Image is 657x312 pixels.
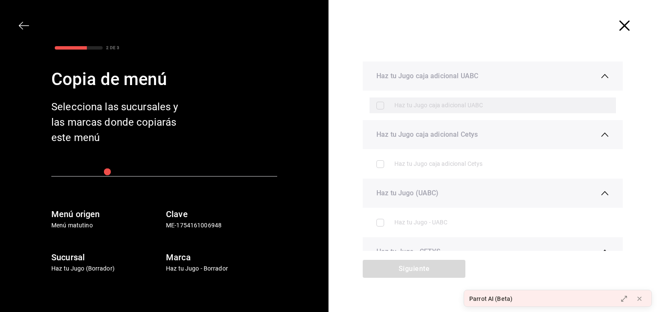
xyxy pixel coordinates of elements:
[51,207,163,221] h6: Menú origen
[51,221,163,230] p: Menú matutino
[51,67,277,92] div: Copia de menú
[166,221,277,230] p: ME-1754161006948
[51,264,163,273] p: Haz tu Jugo (Borrador)
[376,188,438,198] span: Haz tu Jugo (UABC)
[166,250,277,264] h6: Marca
[469,294,512,303] div: Parrot AI (Beta)
[166,207,277,221] h6: Clave
[376,71,478,81] span: Haz tu Jugo caja adicional UABC
[51,99,188,145] div: Selecciona las sucursales y las marcas donde copiarás este menú
[106,44,119,51] div: 2 DE 3
[394,159,609,168] div: Haz tu Jugo caja adicional Cetys
[376,247,441,257] span: Haz tu Jugo - CETYS
[51,250,163,264] h6: Sucursal
[376,130,478,140] span: Haz tu Jugo caja adicional Cetys
[394,218,609,227] div: Haz tu Jugo - UABC
[394,101,609,110] div: Haz tu Jugo caja adicional UABC
[166,264,277,273] p: Haz tu Jugo - Borrador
